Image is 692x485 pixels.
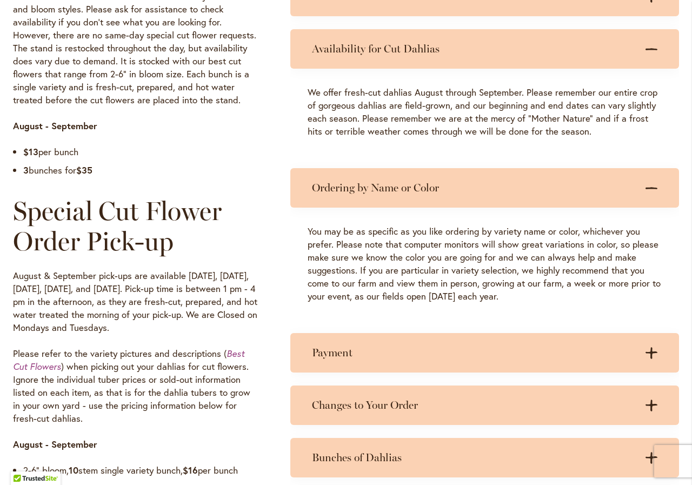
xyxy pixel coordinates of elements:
[308,225,662,303] p: You may be as specific as you like ordering by variety name or color, whichever you prefer. Pleas...
[76,164,92,176] strong: $35
[23,164,29,176] strong: 3
[23,164,259,177] li: bunches for
[13,347,259,425] p: Please refer to the variety pictures and descriptions ( ) when picking out your dahlias for cut f...
[13,438,97,450] strong: August - September
[290,168,679,208] summary: Ordering by Name or Color
[13,196,259,256] h2: Special Cut Flower Order Pick-up
[23,145,259,158] li: per bunch
[23,145,38,158] strong: $13
[13,269,259,334] p: August & September pick-ups are available [DATE], [DATE], [DATE], [DATE], and [DATE]. Pick-up tim...
[290,386,679,425] summary: Changes to Your Order
[312,181,636,195] h3: Ordering by Name or Color
[312,346,636,360] h3: Payment
[312,398,636,412] h3: Changes to Your Order
[290,29,679,69] summary: Availability for Cut Dahlias
[290,333,679,373] summary: Payment
[290,438,679,477] summary: Bunches of Dahlias
[312,42,636,56] h3: Availability for Cut Dahlias
[308,86,662,138] p: We offer fresh-cut dahlias August through September. Please remember our entire crop of gorgeous ...
[13,347,244,373] a: Best Cut Flowers
[13,119,97,132] strong: August - September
